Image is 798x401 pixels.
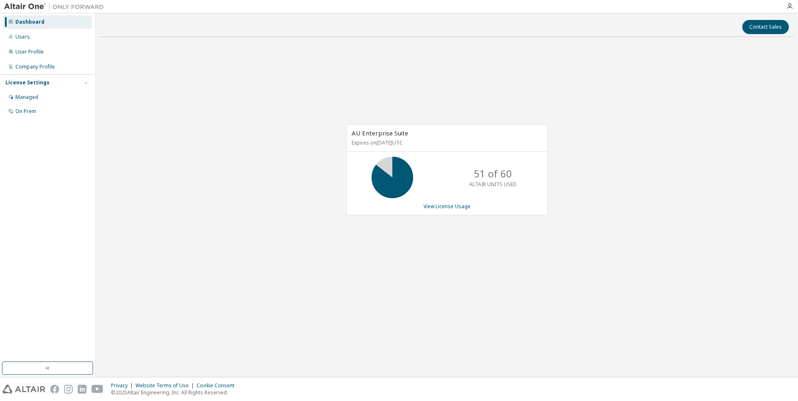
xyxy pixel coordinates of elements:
p: ALTAIR UNITS USED [469,181,517,188]
img: altair_logo.svg [2,385,45,394]
div: Users [15,34,30,40]
div: Website Terms of Use [135,382,197,389]
div: Privacy [111,382,135,389]
div: Cookie Consent [197,382,239,389]
p: Expires on [DATE] UTC [352,139,540,146]
div: Company Profile [15,64,55,70]
div: Dashboard [15,19,44,25]
a: View License Usage [424,203,470,210]
img: facebook.svg [50,385,59,394]
div: User Profile [15,49,44,55]
button: Contact Sales [742,20,789,34]
p: 51 of 60 [474,167,512,181]
p: © 2025 Altair Engineering, Inc. All Rights Reserved. [111,389,239,396]
div: On Prem [15,108,36,115]
img: youtube.svg [91,385,103,394]
img: Altair One [4,2,108,11]
div: Managed [15,94,38,101]
img: linkedin.svg [78,385,86,394]
img: instagram.svg [64,385,73,394]
span: AU Enterprise Suite [352,129,408,137]
div: License Settings [5,79,49,86]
